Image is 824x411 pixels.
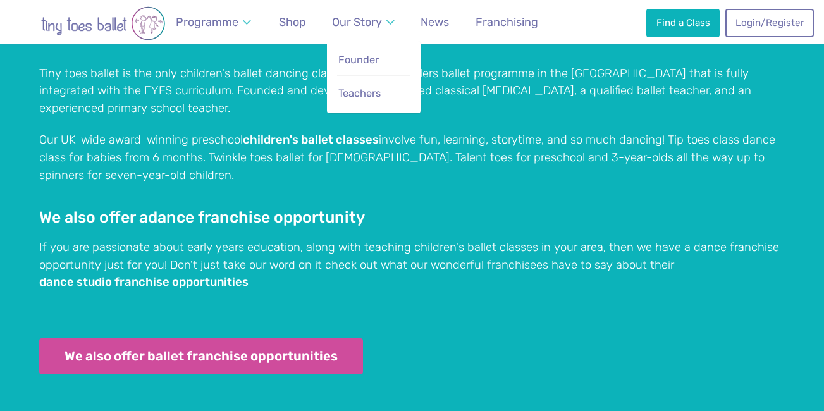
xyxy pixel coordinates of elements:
span: News [421,15,449,28]
span: Our Story [332,15,382,28]
a: Our Story [326,8,401,37]
span: Shop [279,15,306,28]
a: Shop [273,8,312,37]
a: dance franchise opportunity [148,210,365,227]
span: Programme [176,15,238,28]
h4: We also offer a [39,207,785,227]
a: We also offer ballet franchise opportunities [39,338,364,375]
a: Founder [337,47,410,73]
a: Franchising [470,8,544,37]
p: Our UK-wide award-winning preschool involve fun, learning, storytime, and so much dancing! Tip to... [39,132,785,184]
a: Programme [170,8,257,37]
a: News [415,8,455,37]
a: children's ballet classes [243,134,379,147]
img: tiny toes ballet [15,6,192,40]
p: If you are passionate about early years education, along with teaching children's ballet classes ... [39,239,785,291]
a: dance studio franchise opportunities [39,276,249,289]
span: Teachers [338,87,381,99]
a: Find a Class [646,9,720,37]
a: Login/Register [725,9,814,37]
span: Franchising [476,15,538,28]
span: Founder [338,54,379,66]
a: Teachers [337,81,410,107]
p: Tiny toes ballet is the only children's ballet dancing classes for preschoolers ballet programme ... [39,65,785,118]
